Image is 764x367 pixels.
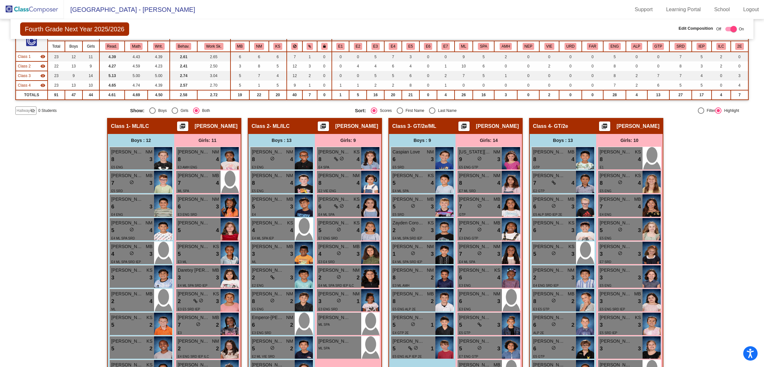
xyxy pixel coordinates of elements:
div: Highlight [721,108,739,113]
td: 2.70 [197,81,230,90]
td: 6 [402,71,419,81]
td: 5 [230,81,250,90]
td: 12 [287,61,302,71]
td: 0 [349,52,367,61]
mat-icon: visibility [40,64,45,69]
td: 0 [559,61,582,71]
td: 0 [647,61,669,71]
span: Class 2 [18,63,31,69]
span: [PERSON_NAME] [195,123,238,129]
td: 4.61 [99,90,125,100]
td: Theresa O'Brien - GT/2e [16,81,48,90]
td: 1 [437,61,455,71]
th: Hispanic or Latino [384,41,402,52]
td: 0 [517,81,539,90]
button: VIE [544,43,554,50]
td: 7 [455,71,473,81]
td: 23 [48,81,65,90]
td: 4 [269,71,287,81]
td: 8 [669,61,692,71]
span: - ML/ILC [269,123,290,129]
button: MB [235,43,245,50]
td: 22 [48,61,65,71]
td: 2 [494,52,517,61]
td: 0 [332,71,349,81]
th: Kylie Smith [269,41,287,52]
span: Hallway [17,108,30,113]
th: Madison Breuer [230,41,250,52]
span: Class 1 [18,54,31,59]
td: 91 [48,90,65,100]
td: 2 [712,52,731,61]
div: Boys : 9 [389,134,456,147]
td: 0 [559,71,582,81]
button: AMH [500,43,512,50]
td: 3 [230,61,250,71]
td: 1 [302,81,317,90]
td: 10 [82,81,99,90]
td: 2 [539,61,559,71]
td: 0 [582,61,603,71]
td: 5.00 [148,71,170,81]
th: Home Language - English [603,41,626,52]
td: 7 [249,71,269,81]
td: 1 [437,81,455,90]
td: 20 [269,90,287,100]
td: 23 [48,52,65,61]
mat-radio-group: Select an option [130,107,350,114]
span: Class 3 [392,123,410,129]
td: 2.61 [170,52,197,61]
td: 14 [82,71,99,81]
td: 22 [249,90,269,100]
mat-icon: picture_as_pdf [319,123,327,132]
th: Black or African American [367,41,384,52]
td: 5 [367,52,384,61]
td: 0 [712,81,731,90]
td: 0 [349,71,367,81]
th: READ Plan [669,41,692,52]
td: 5 [349,90,367,100]
th: Gifted and Talented Pool [647,41,669,52]
td: 4 [712,90,731,100]
button: Read. [105,43,119,50]
td: 4.27 [99,61,125,71]
th: White [402,41,419,52]
td: 9 [455,52,473,61]
td: 3 [494,90,517,100]
td: 2.74 [170,71,197,81]
td: 1 [249,81,269,90]
span: - ML/ILC [129,123,149,129]
td: 5 [692,81,712,90]
td: 13 [647,90,669,100]
th: Boys [65,41,82,52]
td: 8 [249,61,269,71]
span: Fourth Grade Next Year 2025/2026 [20,22,129,36]
td: 0 [647,52,669,61]
mat-icon: visibility [40,73,45,78]
div: Boys : 13 [530,134,596,147]
td: 2 [384,81,402,90]
td: 2 [367,81,384,90]
td: 0 [473,81,494,90]
td: 7 [603,81,626,90]
td: 26 [455,90,473,100]
td: 6 [647,81,669,90]
span: Class 2 [252,123,269,129]
div: Boys : 13 [248,134,315,147]
a: Support [630,4,658,15]
th: Home Language - Farsi, Eastern [582,41,603,52]
td: 4 [402,61,419,71]
td: 4.23 [148,61,170,71]
td: 4 [367,61,384,71]
span: Edit Composition [679,25,713,32]
div: Girls: 11 [174,134,241,147]
td: 1 [494,71,517,81]
td: 5 [230,71,250,81]
td: 0 [437,52,455,61]
button: Print Students Details [318,121,329,131]
td: 7 [669,71,692,81]
td: 4.39 [99,52,125,61]
td: 0 [332,61,349,71]
td: 1 [332,81,349,90]
mat-icon: visibility_off [30,108,35,113]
